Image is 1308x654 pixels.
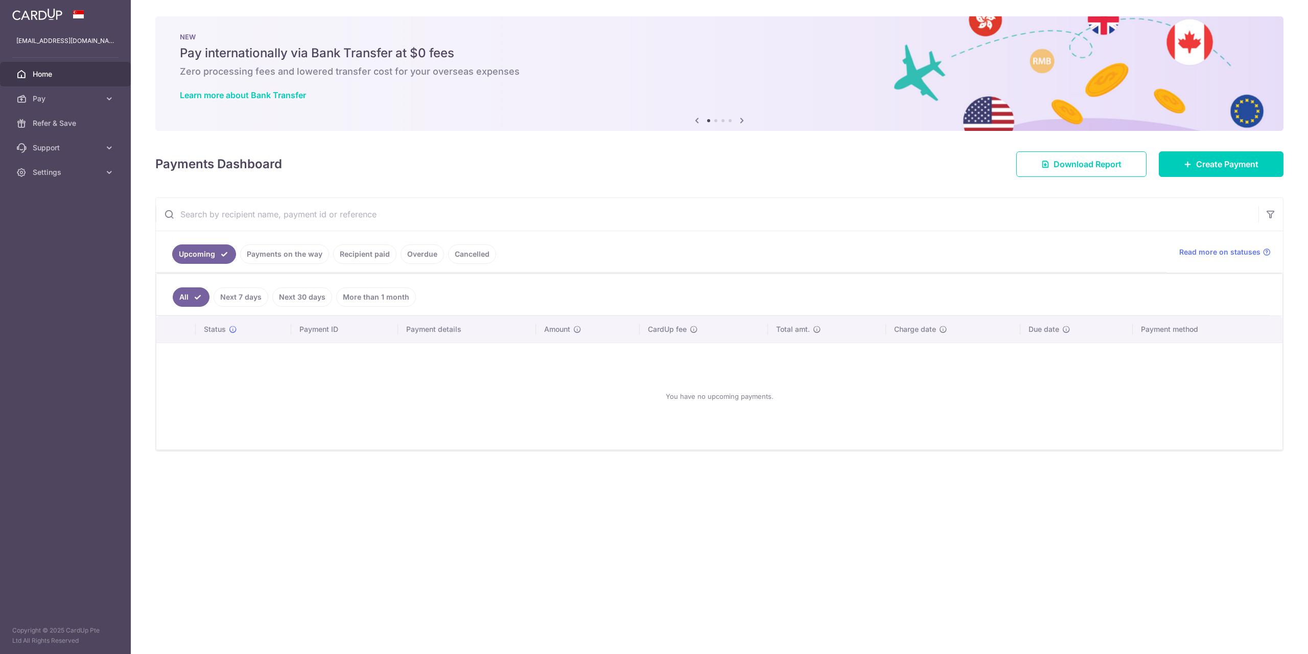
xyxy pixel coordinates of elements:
a: Payments on the way [240,244,329,264]
span: Refer & Save [33,118,100,128]
a: Cancelled [448,244,496,264]
a: Next 30 days [272,287,332,307]
a: Create Payment [1159,151,1283,177]
th: Payment ID [291,316,398,343]
a: Upcoming [172,244,236,264]
span: Amount [544,324,570,334]
div: You have no upcoming payments. [169,351,1270,441]
span: Create Payment [1196,158,1258,170]
a: Overdue [401,244,444,264]
h6: Zero processing fees and lowered transfer cost for your overseas expenses [180,65,1259,78]
p: NEW [180,33,1259,41]
a: Next 7 days [214,287,268,307]
h4: Payments Dashboard [155,155,282,173]
input: Search by recipient name, payment id or reference [156,198,1258,231]
a: Read more on statuses [1179,247,1271,257]
th: Payment method [1133,316,1282,343]
span: Home [33,69,100,79]
th: Payment details [398,316,536,343]
img: CardUp [12,8,62,20]
span: Support [33,143,100,153]
a: Download Report [1016,151,1147,177]
span: Charge date [894,324,936,334]
img: Bank transfer banner [155,16,1283,131]
span: Settings [33,167,100,177]
span: Read more on statuses [1179,247,1260,257]
a: Learn more about Bank Transfer [180,90,306,100]
a: Recipient paid [333,244,396,264]
span: Status [204,324,226,334]
span: Total amt. [776,324,810,334]
a: More than 1 month [336,287,416,307]
h5: Pay internationally via Bank Transfer at $0 fees [180,45,1259,61]
span: Due date [1029,324,1059,334]
span: CardUp fee [648,324,687,334]
p: [EMAIL_ADDRESS][DOMAIN_NAME] [16,36,114,46]
span: Pay [33,94,100,104]
span: Download Report [1054,158,1122,170]
a: All [173,287,209,307]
